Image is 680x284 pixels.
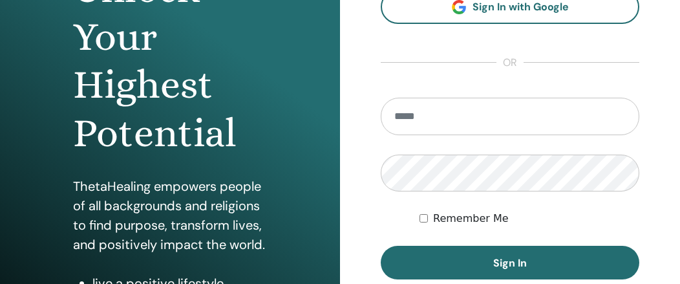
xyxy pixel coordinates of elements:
[493,256,527,270] span: Sign In
[433,211,509,226] label: Remember Me
[420,211,639,226] div: Keep me authenticated indefinitely or until I manually logout
[73,177,268,254] p: ThetaHealing empowers people of all backgrounds and religions to find purpose, transform lives, a...
[496,55,524,71] span: or
[381,246,639,279] button: Sign In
